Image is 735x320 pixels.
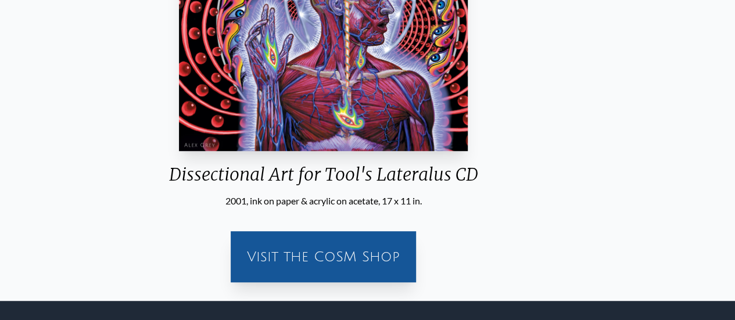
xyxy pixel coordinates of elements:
[238,238,409,275] a: Visit the CoSM Shop
[160,194,487,208] div: 2001, ink on paper & acrylic on acetate, 17 x 11 in.
[160,164,487,194] div: Dissectional Art for Tool's Lateralus CD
